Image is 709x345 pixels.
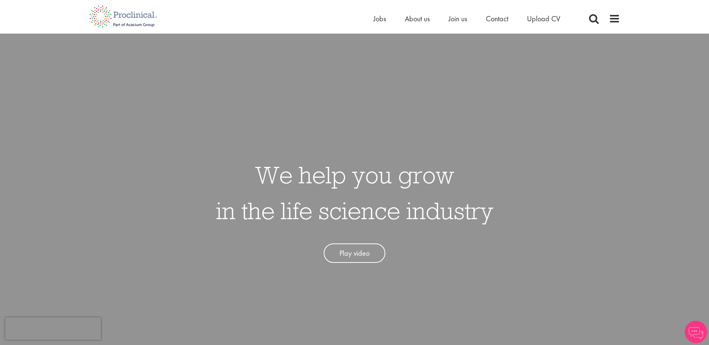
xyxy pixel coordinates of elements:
a: Contact [486,14,508,24]
a: About us [405,14,430,24]
a: Jobs [373,14,386,24]
a: Join us [448,14,467,24]
img: Chatbot [685,321,707,343]
a: Play video [324,243,385,263]
a: Upload CV [527,14,560,24]
h1: We help you grow in the life science industry [216,157,493,229]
